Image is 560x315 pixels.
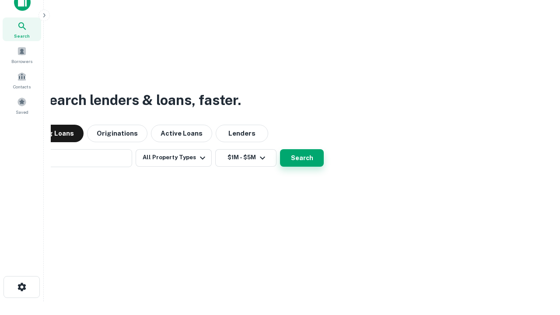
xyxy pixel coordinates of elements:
[13,83,31,90] span: Contacts
[16,108,28,115] span: Saved
[151,125,212,142] button: Active Loans
[516,245,560,287] iframe: Chat Widget
[215,149,276,167] button: $1M - $5M
[3,43,41,66] a: Borrowers
[280,149,324,167] button: Search
[3,17,41,41] a: Search
[136,149,212,167] button: All Property Types
[14,32,30,39] span: Search
[3,68,41,92] a: Contacts
[216,125,268,142] button: Lenders
[3,94,41,117] a: Saved
[40,90,241,111] h3: Search lenders & loans, faster.
[11,58,32,65] span: Borrowers
[87,125,147,142] button: Originations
